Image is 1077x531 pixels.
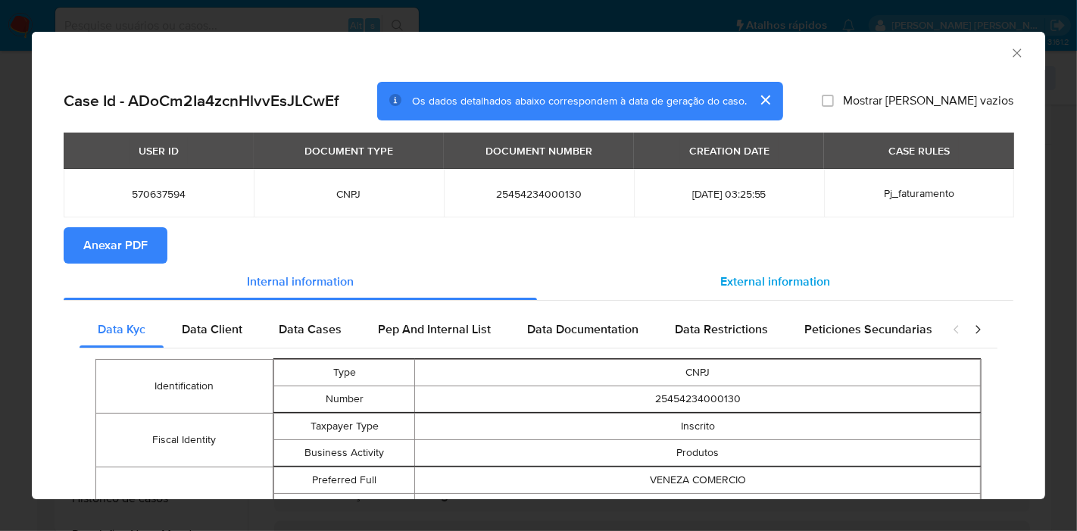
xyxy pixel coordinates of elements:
span: Data Client [182,320,242,338]
button: Anexar PDF [64,227,167,264]
span: 25454234000130 [462,187,616,201]
td: Type [273,359,415,386]
h2: Case Id - ADoCm2Ia4zcnHlvvEsJLCwEf [64,91,339,111]
span: Data Cases [279,320,342,338]
button: cerrar [747,82,783,118]
div: Detailed info [64,264,1013,300]
td: Preferred Full [273,467,415,493]
div: Detailed internal info [80,311,937,348]
td: CNPJ [415,359,981,386]
span: Data Documentation [527,320,638,338]
td: Business Activity [273,439,415,466]
td: Fiscal Identity [96,413,273,467]
span: Internal information [247,273,354,290]
div: DOCUMENT NUMBER [476,138,601,164]
span: External information [720,273,830,290]
div: USER ID [130,138,188,164]
td: VENEZA COMERCIO DE UTILIDADES LTDA [415,493,981,520]
td: Identification [96,359,273,413]
span: 570637594 [82,187,236,201]
button: Fechar a janela [1010,45,1023,59]
div: closure-recommendation-modal [32,32,1045,499]
span: Os dados detalhados abaixo correspondem à data de geração do caso. [412,93,747,108]
td: Inscrito [415,413,981,439]
span: Pep And Internal List [378,320,491,338]
span: Data Restrictions [675,320,768,338]
td: Taxpayer Type [273,413,415,439]
span: CNPJ [272,187,426,201]
span: Peticiones Secundarias [804,320,932,338]
span: Data Kyc [98,320,145,338]
div: DOCUMENT TYPE [295,138,402,164]
div: CREATION DATE [680,138,779,164]
input: Mostrar [PERSON_NAME] vazios [822,95,834,107]
span: Anexar PDF [83,229,148,262]
td: Produtos [415,439,981,466]
span: Mostrar [PERSON_NAME] vazios [843,93,1013,108]
div: CASE RULES [879,138,959,164]
td: VENEZA COMERCIO [415,467,981,493]
span: [DATE] 03:25:55 [652,187,806,201]
td: Legal [273,493,415,520]
span: Pj_faturamento [884,186,954,201]
td: 25454234000130 [415,386,981,412]
td: Number [273,386,415,412]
